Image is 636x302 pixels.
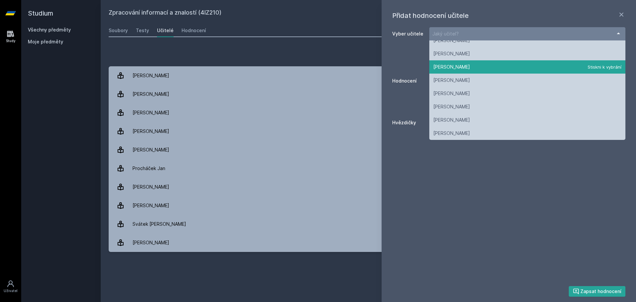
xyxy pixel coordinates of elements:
a: Hodnocení [182,24,206,37]
div: [PERSON_NAME] [132,236,169,249]
div: Procháček Jan [132,162,165,175]
a: Soubory [109,24,128,37]
div: [PERSON_NAME] [132,88,169,101]
div: Hodnocení [182,27,206,34]
label: Hvězdičky [392,119,424,126]
a: Testy [136,24,149,37]
div: Učitelé [157,27,174,34]
a: Všechny předměty [28,27,71,32]
span: [PERSON_NAME] [429,74,625,87]
div: Soubory [109,27,128,34]
div: Svátek [PERSON_NAME] [132,217,186,231]
a: [PERSON_NAME] 2 hodnocení 4.0 [109,103,628,122]
a: [PERSON_NAME] 16 hodnocení 3.3 [109,196,628,215]
div: Study [6,38,16,43]
div: [PERSON_NAME] [132,199,169,212]
span: [PERSON_NAME] [429,34,625,47]
a: Study [1,27,20,47]
span: [PERSON_NAME] [429,113,625,127]
span: Moje předměty [28,38,63,45]
a: [PERSON_NAME] 1 hodnocení 3.0 [109,178,628,196]
div: Testy [136,27,149,34]
div: [PERSON_NAME] [132,106,169,119]
h2: Zpracování informací a znalostí (4IZ210) [109,8,554,19]
a: [PERSON_NAME] 7 hodnocení 3.4 [109,66,628,85]
a: [PERSON_NAME] 11 hodnocení 2.9 [109,85,628,103]
div: Uživatel [4,288,18,293]
div: [PERSON_NAME] [132,125,169,138]
span: [PERSON_NAME] [429,60,625,74]
a: [PERSON_NAME] 9 hodnocení 4.9 [109,233,628,252]
span: [PERSON_NAME] [429,87,625,100]
a: Učitelé [157,24,174,37]
span: [PERSON_NAME] [429,100,625,113]
a: Svátek [PERSON_NAME] 10 hodnocení 3.2 [109,215,628,233]
div: [PERSON_NAME] [132,180,169,194]
a: [PERSON_NAME] 1 hodnocení 5.0 [109,141,628,159]
label: Hodnocení [392,78,424,84]
a: Uživatel [1,276,20,297]
a: [PERSON_NAME] 6 hodnocení 2.3 [109,122,628,141]
a: Procháček Jan 2 hodnocení 5.0 [109,159,628,178]
div: [PERSON_NAME] [132,143,169,156]
span: [PERSON_NAME] [429,47,625,60]
div: [PERSON_NAME] [132,69,169,82]
span: [PERSON_NAME] [429,127,625,140]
